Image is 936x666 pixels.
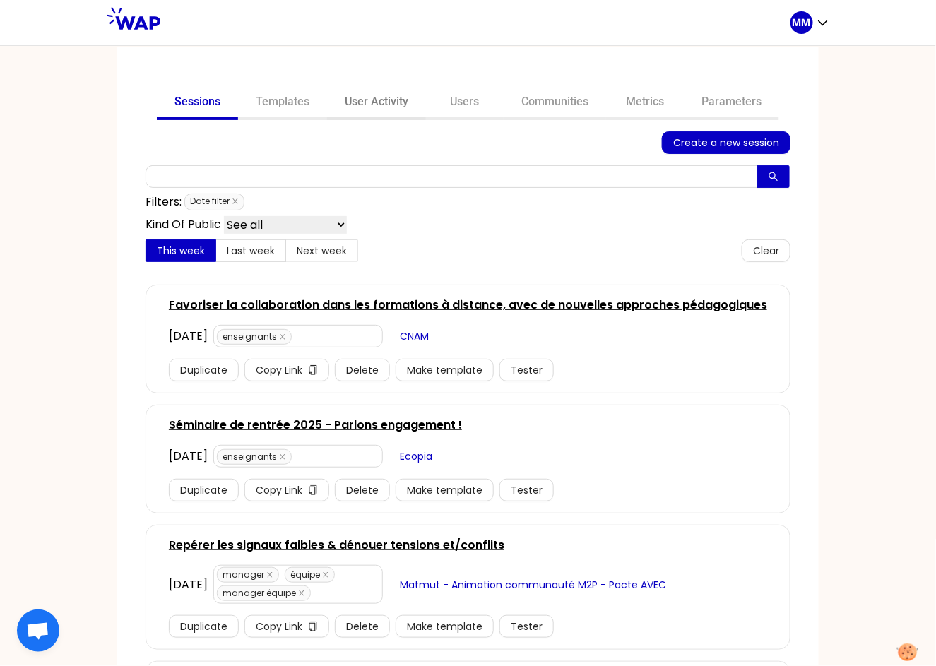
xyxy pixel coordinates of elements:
button: CNAM [389,325,440,347]
span: Duplicate [180,619,227,634]
button: Make template [396,479,494,501]
span: Tester [511,482,543,498]
span: équipe [285,567,335,583]
button: Clear [742,239,790,262]
p: Kind Of Public [146,216,221,234]
div: Ouvrir le chat [17,609,59,652]
div: [DATE] [169,576,208,593]
button: Delete [335,359,390,381]
button: Delete [335,615,390,638]
button: Copy Linkcopy [244,615,329,638]
a: Templates [238,86,327,120]
button: Create a new session [662,131,790,154]
span: Next week [297,244,347,258]
span: close [322,571,329,578]
span: Copy Link [256,482,302,498]
span: search [769,172,778,183]
span: This week [157,244,205,258]
button: Tester [499,615,554,638]
button: Duplicate [169,615,239,638]
a: Repérer les signaux faibles & dénouer tensions et/conflits [169,537,504,554]
span: Date filter [184,194,244,210]
span: Ecopia [400,448,432,464]
button: Duplicate [169,479,239,501]
span: Create a new session [673,135,779,150]
span: Copy Link [256,619,302,634]
span: manager [217,567,279,583]
span: Delete [346,482,379,498]
button: Ecopia [389,445,444,468]
span: copy [308,365,318,376]
span: close [298,590,305,597]
span: Copy Link [256,362,302,378]
a: Séminaire de rentrée 2025 - Parlons engagement ! [169,417,462,434]
span: CNAM [400,328,429,344]
button: search [757,165,790,188]
p: Filters: [146,194,182,210]
span: Last week [227,244,275,258]
button: Delete [335,479,390,501]
button: Matmut - Animation communauté M2P - Pacte AVEC [389,573,677,596]
button: Copy Linkcopy [244,479,329,501]
button: Make template [396,359,494,381]
span: copy [308,622,318,633]
span: close [266,571,273,578]
span: manager équipe [217,585,311,601]
button: Make template [396,615,494,638]
span: Tester [511,362,543,378]
span: Clear [753,243,779,258]
a: Communities [504,86,606,120]
span: Make template [407,619,482,634]
span: copy [308,485,318,496]
a: Metrics [606,86,684,120]
span: close [232,198,239,205]
span: Delete [346,362,379,378]
p: MM [793,16,811,30]
div: [DATE] [169,328,208,345]
button: MM [790,11,830,34]
span: Duplicate [180,482,227,498]
button: Duplicate [169,359,239,381]
button: Tester [499,359,554,381]
span: close [279,453,286,460]
button: Tester [499,479,554,501]
a: Users [426,86,504,120]
span: Matmut - Animation communauté M2P - Pacte AVEC [400,577,666,593]
span: Make template [407,362,482,378]
span: Duplicate [180,362,227,378]
a: Parameters [684,86,779,120]
span: enseignants [217,449,292,465]
a: User Activity [327,86,426,120]
span: close [279,333,286,340]
span: Delete [346,619,379,634]
span: Make template [407,482,482,498]
button: Copy Linkcopy [244,359,329,381]
a: Sessions [157,86,238,120]
div: [DATE] [169,448,208,465]
a: Favoriser la collaboration dans les formations à distance, avec de nouvelles approches pédagogiques [169,297,767,314]
span: Tester [511,619,543,634]
span: enseignants [217,329,292,345]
